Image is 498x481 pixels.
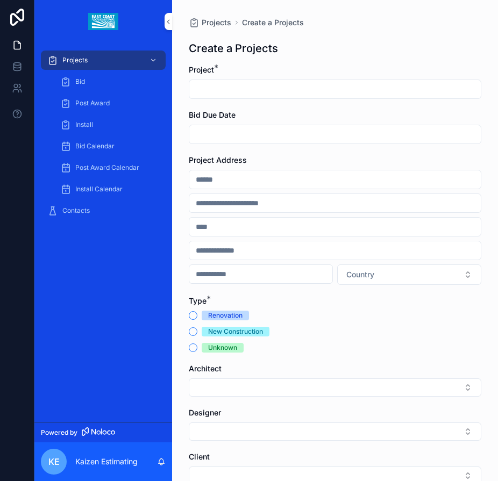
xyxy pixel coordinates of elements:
[337,264,481,285] button: Select Button
[75,456,138,467] p: Kaizen Estimating
[54,115,166,134] a: Install
[41,51,166,70] a: Projects
[48,455,60,468] span: KE
[202,17,231,28] span: Projects
[41,428,77,437] span: Powered by
[189,110,236,119] span: Bid Due Date
[54,137,166,156] a: Bid Calendar
[62,206,90,215] span: Contacts
[189,452,210,461] span: Client
[75,163,139,172] span: Post Award Calendar
[189,422,481,441] button: Select Button
[54,180,166,199] a: Install Calendar
[242,17,304,28] a: Create a Projects
[41,201,166,220] a: Contacts
[75,185,123,193] span: Install Calendar
[54,94,166,113] a: Post Award
[189,296,207,305] span: Type
[189,41,278,56] h1: Create a Projects
[62,56,88,64] span: Projects
[34,422,172,442] a: Powered by
[208,327,263,336] div: New Construction
[189,155,247,164] span: Project Address
[189,378,481,397] button: Select Button
[75,120,93,129] span: Install
[189,364,222,373] span: Architect
[88,13,118,30] img: App logo
[189,17,231,28] a: Projects
[75,77,85,86] span: Bid
[54,72,166,91] a: Bid
[189,65,214,74] span: Project
[75,142,115,150] span: Bid Calendar
[189,408,221,417] span: Designer
[208,311,243,320] div: Renovation
[34,43,172,234] div: scrollable content
[208,343,237,353] div: Unknown
[75,99,110,107] span: Post Award
[346,269,374,280] span: Country
[54,158,166,177] a: Post Award Calendar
